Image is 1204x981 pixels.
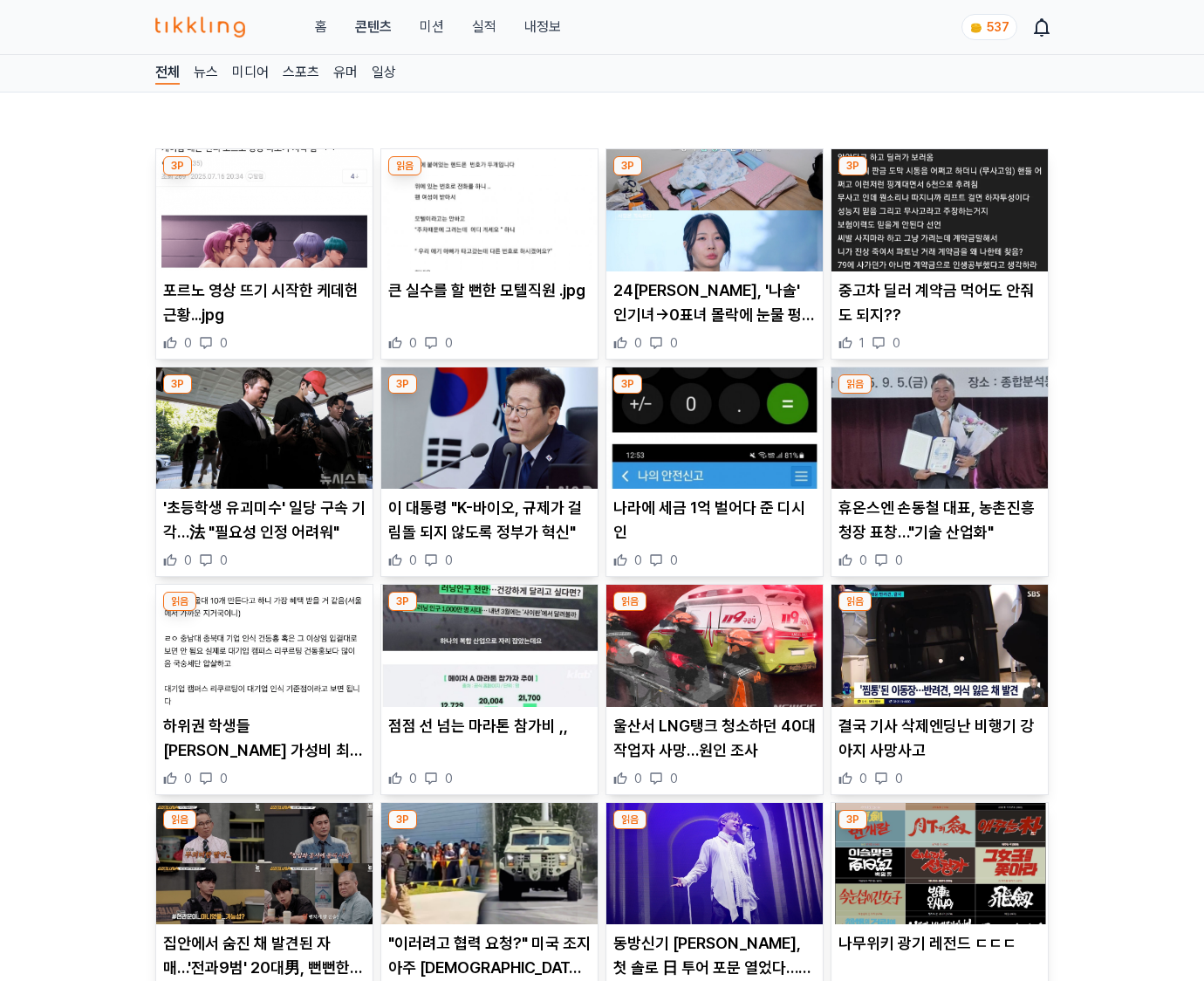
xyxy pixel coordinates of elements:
div: 3P '초등학생 유괴미수' 일당 구속 기각…法 "필요성 인정 어려워" '초등학생 유괴미수' 일당 구속 기각…法 "필요성 인정 어려워" 0 0 [155,367,373,578]
img: 큰 실수를 할 뻔한 모텔직원 .jpg [381,149,598,271]
span: 0 [445,770,453,787]
div: 읽음 [838,592,872,611]
div: 3P 점점 선 넘는 마라톤 참가비 ,, 점점 선 넘는 마라톤 참가비 ,, 0 0 [380,584,599,795]
img: 점점 선 넘는 마라톤 참가비 ,, [381,585,598,707]
p: 이 대통령 "K-바이오, 규제가 걸림돌 되지 않도록 정부가 혁신" [388,496,591,545]
p: 휴온스엔 손동철 대표, 농촌진흥청장 표창…"기술 산업화" [838,496,1041,545]
a: 유머 [333,62,358,85]
span: 0 [670,770,678,787]
div: 3P 24기 옥순, '나솔' 인기녀→0표녀 몰락에 눈물 펑펑…"내 현실 너무 슬펐다" 24[PERSON_NAME], '나솔' 인기녀→0표녀 몰락에 눈물 펑펑…"내 현실 너무 ... [605,148,824,360]
p: 집안에서 숨진 채 발견된 자매…'전과9범' 20대男, 뻔뻔한 거짓말 (용형4) [163,931,366,980]
a: 일상 [372,62,396,85]
img: 휴온스엔 손동철 대표, 농촌진흥청장 표창…"기술 산업화" [831,367,1048,490]
a: 내정보 [524,17,561,38]
div: 읽음 [613,810,646,829]
div: 읽음 [163,592,196,611]
img: 티끌링 [155,17,245,38]
span: 0 [895,552,903,569]
p: 점점 선 넘는 마라톤 참가비 ,, [388,714,591,738]
div: 3P [388,810,417,829]
div: 읽음 [838,374,872,394]
p: 나라에 세금 1억 벌어다 준 디시인 [613,496,816,545]
img: 결국 기사 삭제엔딩난 비행기 강아지 사망사고 [831,585,1048,707]
p: 중고차 딜러 계약금 먹어도 안줘도 되지?? [838,278,1041,327]
div: 읽음 결국 기사 삭제엔딩난 비행기 강아지 사망사고 결국 기사 삭제엔딩난 비행기 강아지 사망사고 0 0 [831,584,1049,795]
span: 0 [634,552,642,569]
span: 0 [445,552,453,569]
a: 전체 [155,62,180,85]
img: 하위권 학생들한테 가성비 최강인 대학교 투탑.jpg,, [156,585,373,707]
p: 나무위키 광기 레전드 ㄷㄷㄷ [838,931,1041,956]
div: 읽음 [388,156,421,175]
div: 3P [163,374,192,394]
span: 0 [184,334,192,352]
img: 집안에서 숨진 채 발견된 자매…'전과9범' 20대男, 뻔뻔한 거짓말 (용형4) [156,803,373,925]
img: 중고차 딜러 계약금 먹어도 안줘도 되지?? [831,149,1048,271]
p: 결국 기사 삭제엔딩난 비행기 강아지 사망사고 [838,714,1041,763]
span: 0 [859,552,867,569]
div: 3P [838,156,867,175]
a: 콘텐츠 [355,17,392,38]
p: 큰 실수를 할 뻔한 모텔직원 .jpg [388,278,591,303]
a: coin 537 [961,14,1014,40]
div: 읽음 울산서 LNG탱크 청소하던 40대 작업자 사망…원인 조사 울산서 LNG탱크 청소하던 40대 작업자 사망…원인 조사 0 0 [605,584,824,795]
div: 3P 나라에 세금 1억 벌어다 준 디시인 나라에 세금 1억 벌어다 준 디시인 0 0 [605,367,824,578]
span: 0 [220,334,228,352]
span: 1 [859,334,865,352]
img: coin [969,21,983,35]
div: 3P [388,374,417,394]
span: 0 [670,552,678,569]
div: 읽음 큰 실수를 할 뻔한 모텔직원 .jpg 큰 실수를 할 뻔한 모텔직원 .jpg 0 0 [380,148,599,360]
span: 0 [409,770,417,787]
span: 0 [634,770,642,787]
a: 뉴스 [194,62,218,85]
button: 미션 [420,17,444,38]
span: 0 [220,552,228,569]
p: 동방신기 [PERSON_NAME], 첫 솔로 日 투어 포문 열었다…전석 매진 속 도쿄 공연 성료 [613,931,816,980]
p: '초등학생 유괴미수' 일당 구속 기각…法 "필요성 인정 어려워" [163,496,366,545]
a: 스포츠 [283,62,319,85]
img: 24기 옥순, '나솔' 인기녀→0표녀 몰락에 눈물 펑펑…"내 현실 너무 슬펐다" [606,149,823,271]
span: 0 [670,334,678,352]
img: 포르노 영상 뜨기 시작한 케데헌 근황...jpg [156,149,373,271]
img: '초등학생 유괴미수' 일당 구속 기각…法 "필요성 인정 어려워" [156,367,373,490]
div: 읽음 [613,592,646,611]
div: 읽음 휴온스엔 손동철 대표, 농촌진흥청장 표창…"기술 산업화" 휴온스엔 손동철 대표, 농촌진흥청장 표창…"기술 산업화" 0 0 [831,367,1049,578]
img: 나라에 세금 1억 벌어다 준 디시인 [606,367,823,490]
span: 0 [445,334,453,352]
img: 나무위키 광기 레전드 ㄷㄷㄷ [831,803,1048,925]
span: 0 [634,334,642,352]
div: 읽음 [163,810,196,829]
p: 하위권 학생들[PERSON_NAME] 가성비 최강인 대학교 투탑.jpg,, [163,714,366,763]
p: 울산서 LNG탱크 청소하던 40대 작업자 사망…원인 조사 [613,714,816,763]
div: 3P 이 대통령 "K-바이오, 규제가 걸림돌 되지 않도록 정부가 혁신" 이 대통령 "K-바이오, 규제가 걸림돌 되지 않도록 정부가 혁신" 0 0 [380,367,599,578]
span: 0 [409,334,417,352]
div: 3P [613,156,642,175]
img: 이 대통령 "K-바이오, 규제가 걸림돌 되지 않도록 정부가 혁신" [381,367,598,490]
img: "이러려고 협력 요청?" 미국 조지아주 한국인 300명 구금...'사전통보 없었다' 한미 외교 파문(+한국인 구금, 배터리 공장, 외교부, 현대차, LG에너지솔루션, ICE) [381,803,598,925]
div: 3P [388,592,417,611]
p: 24[PERSON_NAME], '나솔' 인기녀→0표녀 몰락에 눈물 펑펑…"내 현실 너무 슬펐다" [613,278,816,327]
div: 3P 포르노 영상 뜨기 시작한 케데헌 근황...jpg 포르노 영상 뜨기 시작한 케데헌 근황...jpg 0 0 [155,148,373,360]
p: 포르노 영상 뜨기 시작한 케데헌 근황...jpg [163,278,366,327]
div: 3P [613,374,642,394]
div: 3P 중고차 딜러 계약금 먹어도 안줘도 되지?? 중고차 딜러 계약금 먹어도 안줘도 되지?? 1 0 [831,148,1049,360]
span: 0 [184,552,192,569]
span: 0 [893,334,900,352]
a: 미디어 [232,62,269,85]
span: 0 [895,770,903,787]
div: 읽음 하위권 학생들한테 가성비 최강인 대학교 투탑.jpg,, 하위권 학생들[PERSON_NAME] 가성비 최강인 대학교 투탑.jpg,, 0 0 [155,584,373,795]
a: 홈 [315,17,327,38]
p: "이러려고 협력 요청?" 미국 조지아주 [DEMOGRAPHIC_DATA] 300명 구금...'사전통보 없었다' 한[DEMOGRAPHIC_DATA] 외교 파문(+[DEMOGRA... [388,931,591,980]
span: 0 [409,552,417,569]
div: 3P [163,156,192,175]
img: 동방신기 최강창민, 첫 솔로 日 투어 포문 열었다…전석 매진 속 도쿄 공연 성료 [606,803,823,925]
span: 0 [859,770,867,787]
img: 울산서 LNG탱크 청소하던 40대 작업자 사망…원인 조사 [606,585,823,707]
a: 실적 [472,17,496,38]
span: 0 [184,770,192,787]
span: 0 [220,770,228,787]
div: 3P [838,810,867,829]
span: 537 [987,20,1009,34]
